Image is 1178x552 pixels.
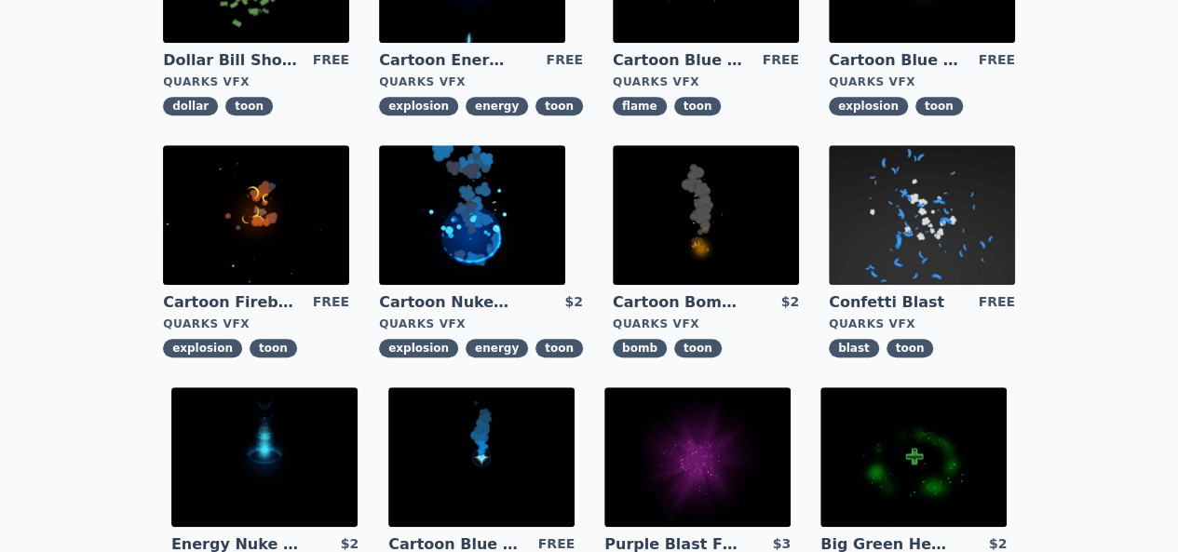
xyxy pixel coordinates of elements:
span: toon [225,97,273,115]
span: flame [613,97,667,115]
span: blast [829,339,879,357]
div: FREE [313,50,349,71]
span: explosion [829,97,908,115]
span: toon [674,339,722,357]
div: Quarks VFX [613,74,799,89]
a: Cartoon Bomb Fuse [613,292,747,313]
div: Quarks VFX [379,316,583,331]
a: Cartoon Fireball Explosion [163,292,297,313]
span: toon [887,339,934,357]
div: Quarks VFX [613,316,799,331]
div: Quarks VFX [163,316,349,331]
div: FREE [546,50,582,71]
span: explosion [163,339,242,357]
a: Confetti Blast [829,292,963,313]
div: Quarks VFX [829,316,1015,331]
div: Quarks VFX [379,74,583,89]
span: explosion [379,339,458,357]
span: toon [674,97,722,115]
div: FREE [313,292,349,313]
div: $2 [780,292,798,313]
span: energy [466,339,528,357]
img: imgAlt [613,145,799,285]
img: imgAlt [604,387,791,527]
img: imgAlt [163,145,349,285]
span: explosion [379,97,458,115]
img: imgAlt [388,387,575,527]
span: toon [250,339,297,357]
a: Cartoon Energy Explosion [379,50,513,71]
span: toon [535,97,583,115]
img: imgAlt [820,387,1007,527]
span: bomb [613,339,667,357]
img: imgAlt [379,145,565,285]
div: FREE [978,292,1014,313]
div: Quarks VFX [829,74,1015,89]
a: Dollar Bill Shower [163,50,297,71]
span: toon [915,97,963,115]
span: dollar [163,97,218,115]
span: energy [466,97,528,115]
a: Cartoon Nuke Energy Explosion [379,292,513,313]
div: FREE [762,50,798,71]
span: toon [535,339,583,357]
a: Cartoon Blue Flamethrower [613,50,747,71]
div: FREE [978,50,1014,71]
img: imgAlt [829,145,1015,285]
img: imgAlt [171,387,358,527]
div: Quarks VFX [163,74,349,89]
a: Cartoon Blue Gas Explosion [829,50,963,71]
div: $2 [564,292,582,313]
